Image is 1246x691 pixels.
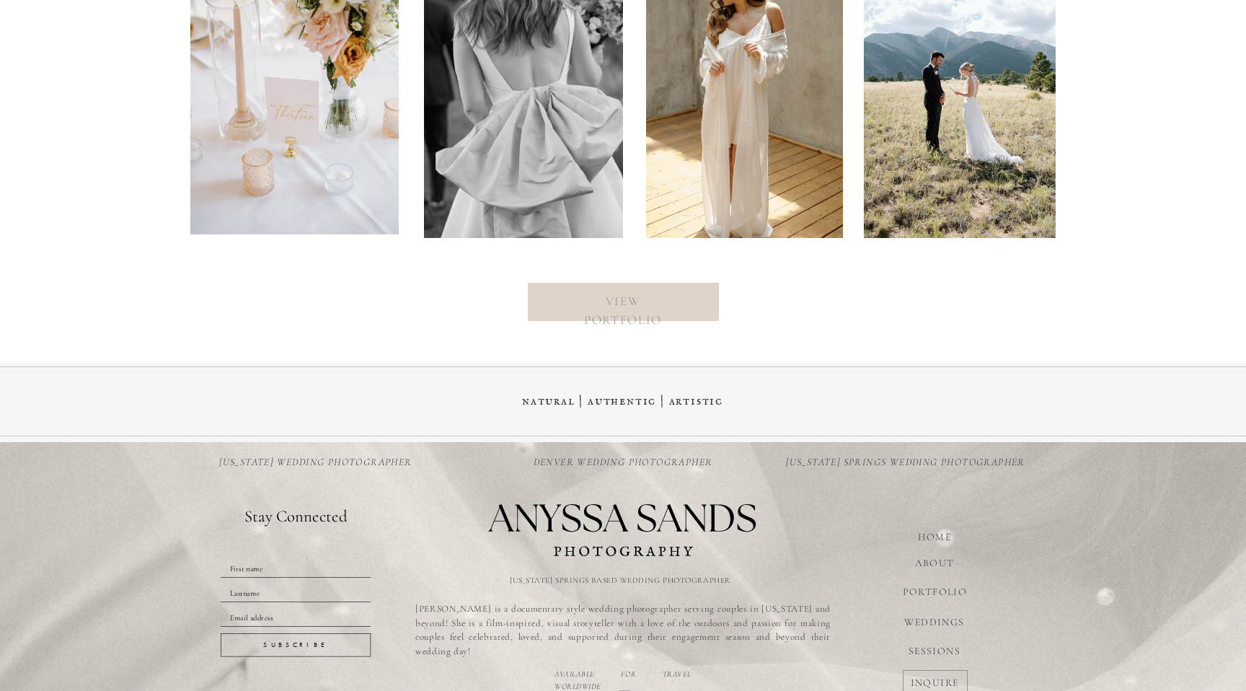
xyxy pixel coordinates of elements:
[554,669,692,682] p: Available for travel worldwide
[230,563,242,573] span: Firs
[211,454,421,471] a: [US_STATE] Wedding photographer
[415,602,831,650] h3: [PERSON_NAME] is a documentary style wedding photographer serving couples in [US_STATE] and beyon...
[221,633,371,656] button: Subscribe
[906,529,963,543] a: HOME
[565,292,681,310] a: view portfolio
[221,508,371,524] div: Stay Connected
[253,613,273,622] span: ddress
[901,584,969,598] a: PORTFOLIO
[906,643,963,657] a: SESSIONS
[775,454,1036,471] a: [US_STATE] Springs Wedding photographer
[242,563,262,573] span: t name
[518,454,728,471] a: denver Wedding photographer
[263,640,327,649] span: Subscribe
[230,613,254,622] span: Email a
[510,575,736,588] h2: [US_STATE] springs based wedding photographer
[510,392,735,413] p: Natural | Authentic | Artistic
[894,615,975,628] a: WEDDINGS
[230,588,243,597] span: Last
[906,555,963,569] a: ABOUT
[243,588,260,597] span: name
